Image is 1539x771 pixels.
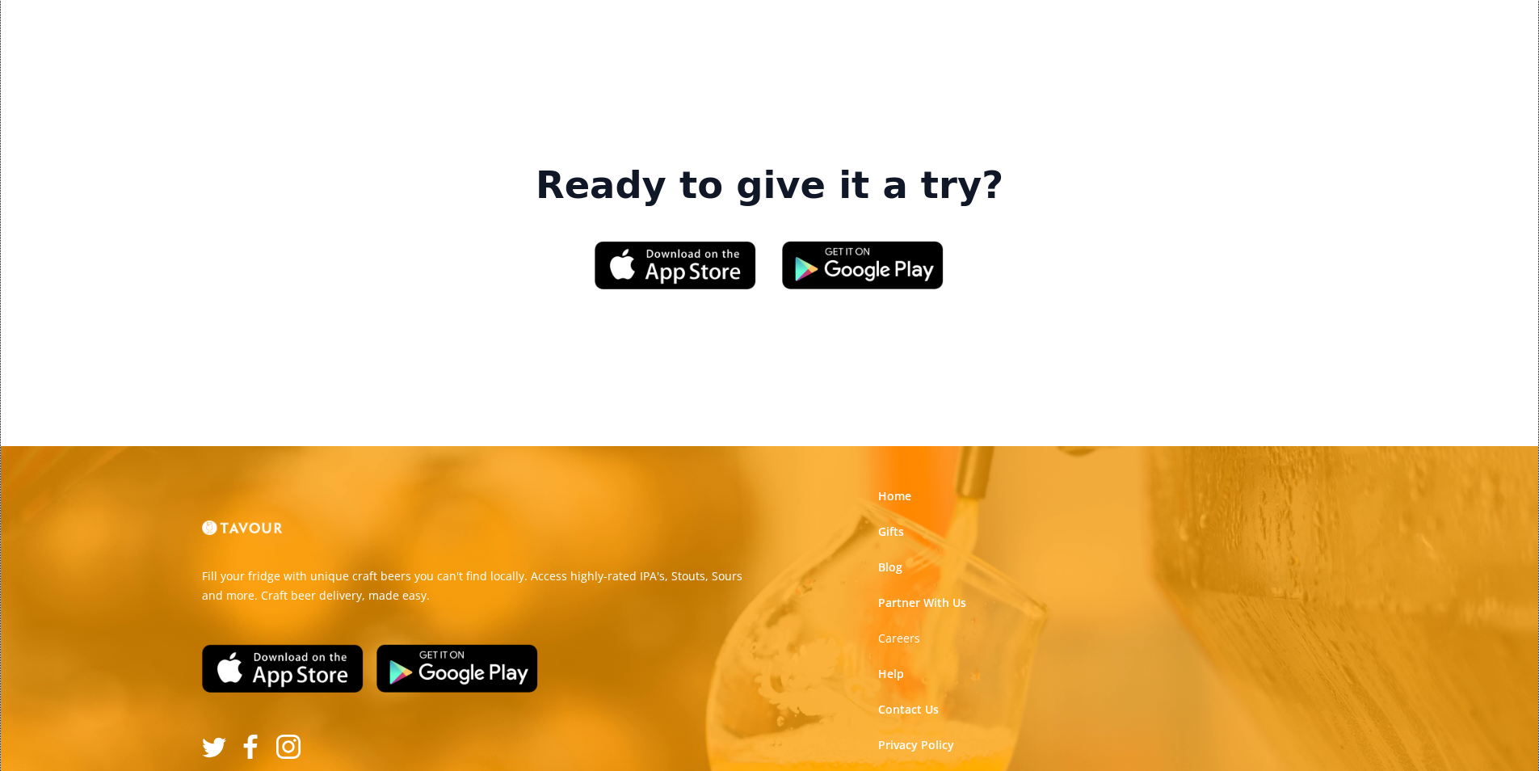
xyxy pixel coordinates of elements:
[878,595,966,611] a: Partner With Us
[878,524,904,540] a: Gifts
[878,666,904,682] a: Help
[878,737,954,753] a: Privacy Policy
[878,559,902,575] a: Blog
[536,163,1003,209] strong: Ready to give it a try?
[878,488,911,504] a: Home
[878,701,939,718] a: Contact Us
[878,630,920,646] strong: Careers
[202,567,758,605] p: Fill your fridge with unique craft beers you can't find locally. Access highly-rated IPA's, Stout...
[878,630,920,647] a: Careers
